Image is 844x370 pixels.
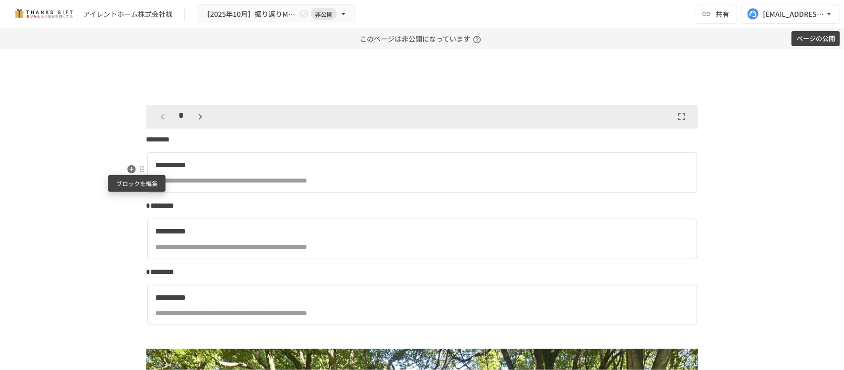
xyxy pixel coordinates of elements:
button: ページの公開 [792,31,840,46]
span: 共有 [715,8,729,19]
div: アイレントホーム株式会社様 [83,9,173,19]
img: mMP1OxWUAhQbsRWCurg7vIHe5HqDpP7qZo7fRoNLXQh [12,6,75,22]
span: 非公開 [311,9,337,19]
div: [EMAIL_ADDRESS][DOMAIN_NAME] [763,8,824,20]
button: 共有 [696,4,737,24]
div: ブロックを編集 [108,175,166,192]
button: 【2025年10月】振り返りMTG非公開 [197,4,355,24]
p: このページは非公開になっています [360,28,484,49]
button: [EMAIL_ADDRESS][DOMAIN_NAME] [741,4,840,24]
span: 【2025年10月】振り返りMTG [203,8,297,20]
